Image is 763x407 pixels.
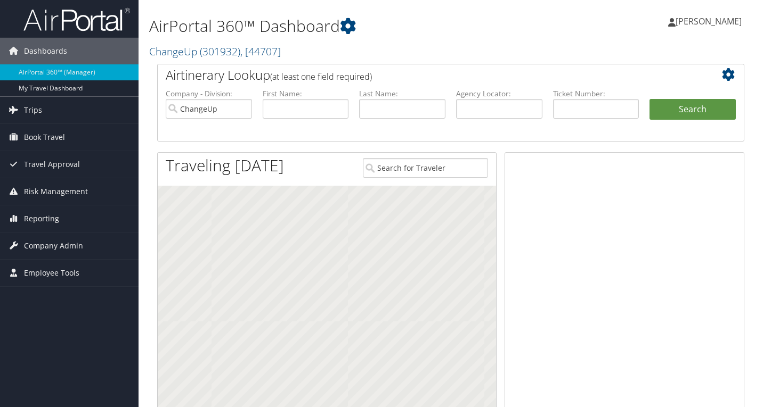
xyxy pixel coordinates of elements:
label: First Name: [263,88,349,99]
label: Agency Locator: [456,88,542,99]
label: Ticket Number: [553,88,639,99]
input: Search for Traveler [363,158,488,178]
span: Dashboards [24,38,67,64]
h2: Airtinerary Lookup [166,66,687,84]
span: [PERSON_NAME] [676,15,742,27]
label: Last Name: [359,88,445,99]
img: airportal-logo.png [23,7,130,32]
h1: AirPortal 360™ Dashboard [149,15,551,37]
span: Company Admin [24,232,83,259]
span: Trips [24,97,42,123]
span: Employee Tools [24,260,79,286]
h1: Traveling [DATE] [166,154,284,177]
button: Search [650,99,736,120]
span: ( 301932 ) [200,44,240,59]
span: Risk Management [24,178,88,205]
span: Reporting [24,205,59,232]
label: Company - Division: [166,88,252,99]
a: ChangeUp [149,44,281,59]
span: (at least one field required) [270,71,372,82]
span: , [ 44707 ] [240,44,281,59]
span: Book Travel [24,124,65,151]
span: Travel Approval [24,151,80,178]
a: [PERSON_NAME] [668,5,752,37]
